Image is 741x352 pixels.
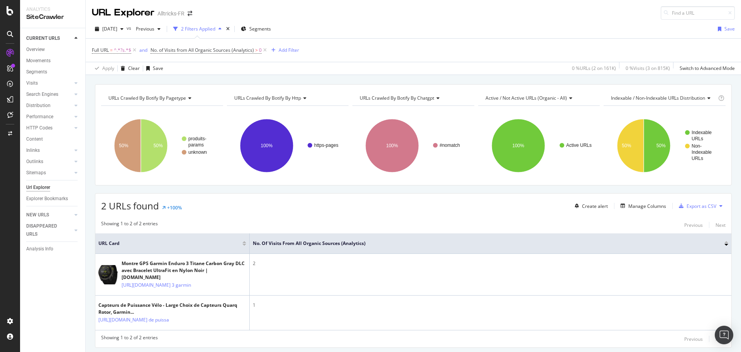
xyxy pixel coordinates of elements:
div: Movements [26,57,51,65]
h4: Indexable / Non-Indexable URLs Distribution [609,92,717,104]
span: URLs Crawled By Botify By http [234,95,301,101]
span: 0 [259,45,262,56]
button: 2 Filters Applied [170,23,225,35]
button: Switch to Advanced Mode [677,62,735,75]
div: URL Explorer [92,6,154,19]
a: Performance [26,113,72,121]
span: 2025 Sep. 22nd [102,26,117,32]
div: Next [716,222,726,228]
div: Previous [684,336,703,342]
div: NEW URLS [26,211,49,219]
button: Previous [684,334,703,343]
button: Next [716,220,726,230]
text: Active URLs [566,143,592,148]
div: 2 [253,260,728,267]
text: #nomatch [440,143,460,148]
div: 0 % URLs ( 2 on 161K ) [572,65,616,71]
a: DISAPPEARED URLS [26,222,72,238]
text: Indexable [692,130,712,135]
text: https-pages [314,143,338,148]
span: No. of Visits from All Organic Sources (Analytics) [151,47,254,53]
svg: A chart. [478,112,600,179]
button: Save [143,62,163,75]
h4: Active / Not Active URLs [484,92,593,104]
div: times [225,25,231,33]
div: Export as CSV [687,203,716,209]
text: 50% [154,143,163,148]
a: NEW URLS [26,211,72,219]
div: Montre GPS Garmin Enduro 3 Titane Carbon Gray DLC avec Bracelet UltraFit en Nylon Noir | [DOMAIN_... [122,260,246,281]
div: Clear [128,65,140,71]
text: URLs [692,156,703,161]
div: Add Filter [279,47,299,53]
div: Url Explorer [26,184,50,192]
a: [URL][DOMAIN_NAME] de puissa [98,316,169,324]
span: No. of Visits from All Organic Sources (Analytics) [253,240,713,247]
text: 50% [656,143,666,148]
div: CURRENT URLS [26,34,60,43]
text: 100% [386,143,398,148]
span: Segments [249,26,271,32]
div: Analytics [26,6,79,13]
span: Previous [133,26,154,32]
svg: A chart. [101,112,222,179]
text: produits- [188,136,206,141]
div: Capteurs de Puissance Vélo - Large Choix de Capteurs Quarq Rotor, Garmin... [98,302,246,316]
button: Add Filter [268,46,299,55]
span: Full URL [92,47,109,53]
text: Non- [692,143,702,149]
svg: A chart. [227,112,348,179]
div: Overview [26,46,45,54]
text: Indexable [692,150,712,155]
div: Manage Columns [628,203,666,209]
button: Manage Columns [617,201,666,211]
a: Search Engines [26,90,72,99]
span: URLs Crawled By Botify By pagetype [108,95,186,101]
div: HTTP Codes [26,124,52,132]
a: HTTP Codes [26,124,72,132]
div: 2 Filters Applied [181,26,215,32]
text: 50% [622,143,631,148]
button: Create alert [572,200,608,212]
div: Showing 1 to 2 of 2 entries [101,220,158,230]
a: Analysis Info [26,245,80,253]
a: Movements [26,57,80,65]
h4: URLs Crawled By Botify By http [233,92,342,104]
span: Indexable / Non-Indexable URLs distribution [611,95,705,101]
div: Switch to Advanced Mode [680,65,735,71]
div: Outlinks [26,158,43,166]
input: Find a URL [661,6,735,20]
div: Sitemaps [26,169,46,177]
div: Analysis Info [26,245,53,253]
button: Previous [684,220,703,230]
a: Distribution [26,102,72,110]
text: 50% [119,143,128,148]
div: +100% [167,204,182,211]
div: Create alert [582,203,608,209]
div: 0 % Visits ( 3 on 815K ) [626,65,670,71]
button: Apply [92,62,114,75]
a: Sitemaps [26,169,72,177]
div: Segments [26,68,47,76]
text: URLs [692,136,703,141]
div: Open Intercom Messenger [715,326,733,344]
div: DISAPPEARED URLS [26,222,65,238]
div: Save [153,65,163,71]
h4: URLs Crawled By Botify By pagetype [107,92,216,104]
a: Overview [26,46,80,54]
div: Visits [26,79,38,87]
button: and [139,46,147,54]
span: 2 URLs found [101,199,159,212]
svg: A chart. [352,112,473,179]
text: 100% [512,143,524,148]
a: Segments [26,68,80,76]
button: Save [715,23,735,35]
a: Outlinks [26,158,72,166]
text: 100% [261,143,272,148]
div: Apply [102,65,114,71]
button: [DATE] [92,23,127,35]
span: vs [127,25,133,31]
